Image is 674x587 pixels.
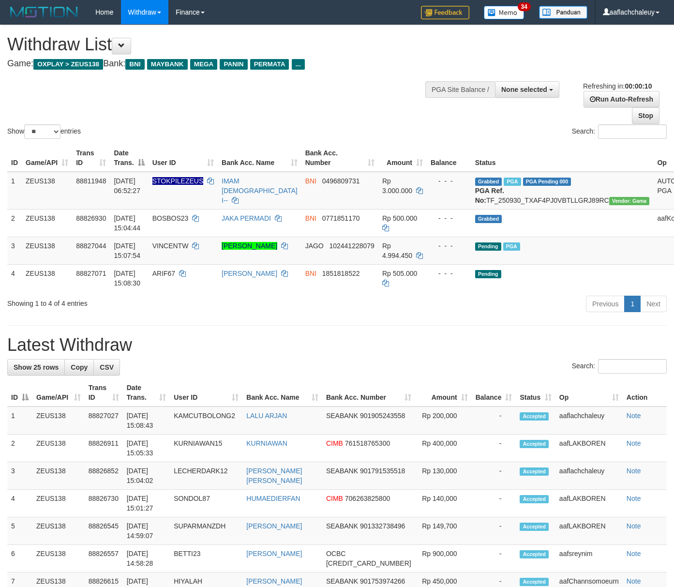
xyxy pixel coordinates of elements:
td: [DATE] 14:58:28 [123,545,170,572]
a: Note [627,577,641,585]
span: [DATE] 06:52:27 [114,177,140,195]
a: Run Auto-Refresh [584,91,659,107]
td: - [472,406,516,435]
strong: 00:00:10 [625,82,652,90]
th: User ID: activate to sort column ascending [170,379,242,406]
span: Rp 3.000.000 [382,177,412,195]
th: Game/API: activate to sort column ascending [32,379,85,406]
td: aaflachchaleuy [555,462,623,490]
td: Rp 200,000 [415,406,472,435]
th: Bank Acc. Number: activate to sort column ascending [301,144,378,172]
a: [PERSON_NAME] [PERSON_NAME] [246,467,302,484]
a: Note [627,412,641,420]
td: 2 [7,209,22,237]
button: None selected [495,81,559,98]
td: ZEUS138 [22,172,72,210]
th: Trans ID: activate to sort column ascending [85,379,123,406]
a: Note [627,550,641,557]
td: Rp 140,000 [415,490,472,517]
span: 88827071 [76,270,106,277]
td: 4 [7,490,32,517]
td: ZEUS138 [32,517,85,545]
span: MAYBANK [147,59,188,70]
a: [PERSON_NAME] [246,550,302,557]
td: ZEUS138 [32,435,85,462]
span: CSV [100,363,114,371]
td: 3 [7,462,32,490]
span: Accepted [520,578,549,586]
span: PERMATA [250,59,289,70]
span: [DATE] 15:08:30 [114,270,140,287]
span: [DATE] 15:04:44 [114,214,140,232]
img: panduan.png [539,6,587,19]
td: SUPARMANZDH [170,517,242,545]
td: BETTI23 [170,545,242,572]
a: IMAM [DEMOGRAPHIC_DATA] I-- [222,177,298,204]
td: KAMCUTBOLONG2 [170,406,242,435]
a: 1 [624,296,641,312]
a: [PERSON_NAME] [246,522,302,530]
th: Amount: activate to sort column ascending [415,379,472,406]
span: Pending [475,242,501,251]
span: 34 [518,2,531,11]
td: [DATE] 15:01:27 [123,490,170,517]
span: Pending [475,270,501,278]
span: 88811948 [76,177,106,185]
b: PGA Ref. No: [475,187,504,204]
span: Accepted [520,467,549,476]
td: 88826911 [85,435,123,462]
span: Copy 0496809731 to clipboard [322,177,360,185]
h1: Withdraw List [7,35,440,54]
td: 1 [7,406,32,435]
span: Marked by aafchomsokheang [503,242,520,251]
div: - - - [431,213,467,223]
div: - - - [431,176,467,186]
div: PGA Site Balance / [425,81,495,98]
td: 88826545 [85,517,123,545]
img: Feedback.jpg [421,6,469,19]
label: Search: [572,124,667,139]
a: Next [640,296,667,312]
span: Grabbed [475,215,502,223]
td: 6 [7,545,32,572]
td: - [472,517,516,545]
td: 88826557 [85,545,123,572]
th: Game/API: activate to sort column ascending [22,144,72,172]
span: Rp 505.000 [382,270,417,277]
th: Trans ID: activate to sort column ascending [72,144,110,172]
th: Action [623,379,667,406]
span: Refreshing in: [583,82,652,90]
span: Accepted [520,550,549,558]
a: [PERSON_NAME] [246,577,302,585]
span: PANIN [220,59,247,70]
select: Showentries [24,124,60,139]
td: aafLAKBOREN [555,490,623,517]
span: 88826930 [76,214,106,222]
span: Accepted [520,412,549,421]
span: SEABANK [326,577,358,585]
th: Bank Acc. Name: activate to sort column ascending [218,144,301,172]
span: Show 25 rows [14,363,59,371]
span: PGA Pending [523,178,571,186]
span: Rp 4.994.450 [382,242,412,259]
td: 2 [7,435,32,462]
a: Previous [586,296,625,312]
a: Note [627,522,641,530]
span: BNI [305,214,316,222]
th: Status: activate to sort column ascending [516,379,555,406]
span: Copy 901905243558 to clipboard [360,412,405,420]
th: User ID: activate to sort column ascending [149,144,218,172]
td: Rp 130,000 [415,462,472,490]
span: Copy 584810249634 to clipboard [326,559,411,567]
span: VINCENTW [152,242,189,250]
td: Rp 400,000 [415,435,472,462]
input: Search: [598,124,667,139]
td: [DATE] 14:59:07 [123,517,170,545]
span: ... [292,59,305,70]
td: ZEUS138 [32,545,85,572]
td: ZEUS138 [22,264,72,292]
span: Accepted [520,440,549,448]
td: aaflachchaleuy [555,406,623,435]
th: Status [471,144,654,172]
td: [DATE] 15:04:02 [123,462,170,490]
